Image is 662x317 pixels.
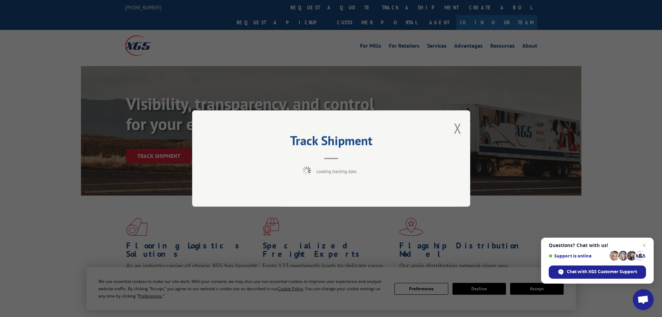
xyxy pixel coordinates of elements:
span: Support is online [549,253,607,259]
span: Loading tracking data... [316,168,360,174]
span: Close chat [640,241,648,249]
div: Chat with XGS Customer Support [549,266,646,279]
button: Close modal [454,119,461,137]
h2: Track Shipment [227,136,435,149]
img: xgs-loading [302,166,311,175]
span: Questions? Chat with us! [549,243,646,248]
span: Chat with XGS Customer Support [567,269,637,275]
div: Open chat [633,289,654,310]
